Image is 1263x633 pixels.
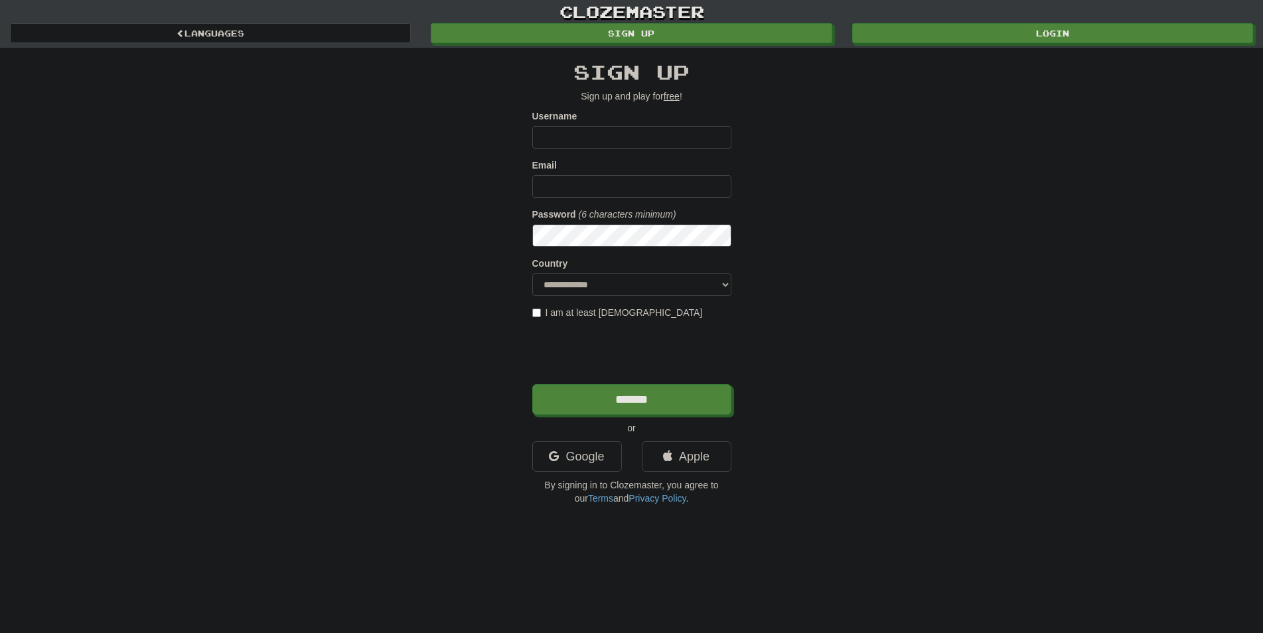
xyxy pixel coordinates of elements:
[664,91,680,102] u: free
[532,441,622,472] a: Google
[532,257,568,270] label: Country
[588,493,613,504] a: Terms
[642,441,731,472] a: Apple
[532,309,541,317] input: I am at least [DEMOGRAPHIC_DATA]
[532,306,703,319] label: I am at least [DEMOGRAPHIC_DATA]
[629,493,686,504] a: Privacy Policy
[532,421,731,435] p: or
[532,159,557,172] label: Email
[431,23,832,43] a: Sign up
[532,326,734,378] iframe: reCAPTCHA
[532,61,731,83] h2: Sign up
[532,109,577,123] label: Username
[532,478,731,505] p: By signing in to Clozemaster, you agree to our and .
[852,23,1253,43] a: Login
[532,90,731,103] p: Sign up and play for !
[532,208,576,221] label: Password
[579,209,676,220] em: (6 characters minimum)
[10,23,411,43] a: Languages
